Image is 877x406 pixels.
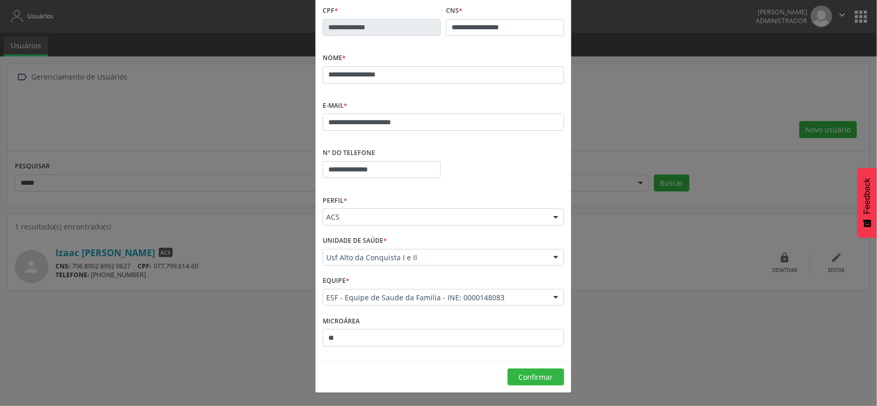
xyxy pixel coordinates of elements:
button: Feedback - Mostrar pesquisa [857,168,877,238]
label: Microárea [323,313,360,329]
span: Feedback [863,178,872,214]
span: ACS [326,212,543,222]
label: Equipe [323,273,349,289]
label: Nº do Telefone [323,145,375,161]
label: CPF [323,3,338,19]
label: E-mail [323,98,347,114]
label: CNS [446,3,462,19]
span: Confirmar [519,372,553,382]
label: Unidade de saúde [323,233,387,249]
label: Perfil [323,192,347,208]
span: Usf Alto da Conquista I e II [326,253,543,263]
span: ESF - Equipe de Saude da Familia - INE: 0000148083 [326,293,543,303]
label: Nome [323,50,346,66]
button: Confirmar [508,369,564,386]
